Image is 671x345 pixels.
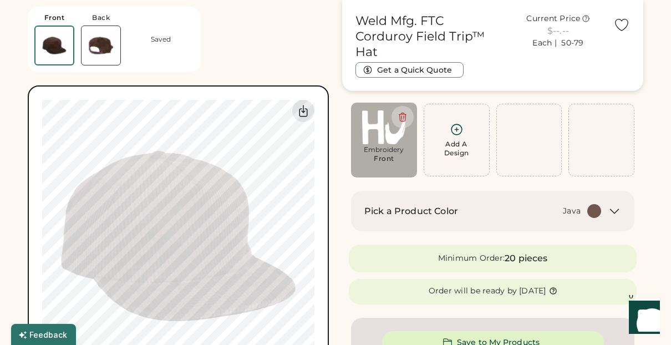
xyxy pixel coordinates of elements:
div: Saved [151,35,171,44]
div: Download Front Mockup [292,100,314,122]
div: Front [44,13,65,22]
div: Minimum Order: [438,253,505,264]
img: Weld Mfg. FTC Java Back Thumbnail [82,26,120,65]
button: Get a Quick Quote [355,62,464,78]
div: Back [92,13,110,22]
div: Java [563,206,581,217]
div: Current Price [526,13,580,24]
h1: Weld Mfg. FTC Corduroy Field Trip™ Hat [355,13,503,60]
div: Order will be ready by [429,286,517,297]
button: Delete this decoration. [392,106,414,128]
div: Embroidery [359,145,409,154]
h2: Pick a Product Color [364,205,458,218]
img: Yellow Green Psychedelic Retro Illustrative Music Concert Poster (6).png [359,110,409,144]
div: Add A Design [444,140,469,158]
div: Each | 50-79 [532,38,583,49]
img: Weld Mfg. FTC Java Front Thumbnail [35,27,73,64]
iframe: Front Chat [618,295,666,343]
div: Front [374,154,394,163]
div: [DATE] [519,286,546,297]
div: $--.-- [510,24,607,38]
div: 20 pieces [505,252,547,265]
